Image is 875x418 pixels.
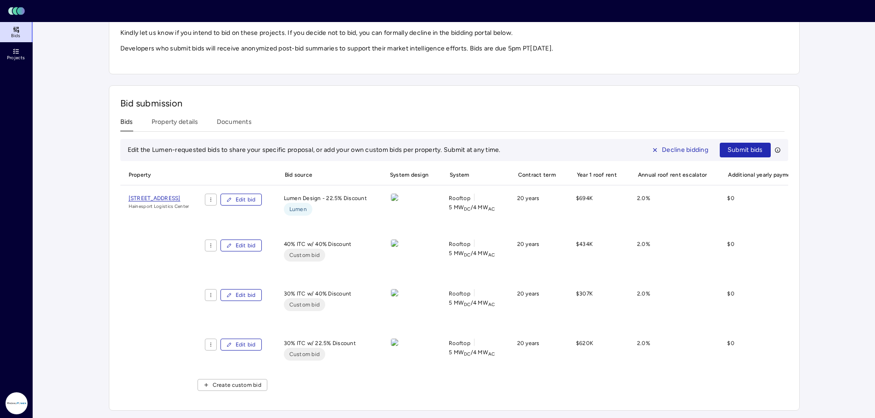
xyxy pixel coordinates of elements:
span: Edit bid [236,340,256,349]
span: Rooftop [449,240,470,249]
sub: AC [488,351,495,357]
div: $694K [569,194,622,232]
span: Bid source [277,165,374,185]
span: Rooftop [449,339,470,348]
a: [STREET_ADDRESS] [129,194,189,203]
span: Decline bidding [662,145,708,155]
div: 2.0% [630,240,713,282]
img: view [391,289,398,296]
p: Kindly let us know if you intend to bid on these projects. If you decide not to bid, you can form... [120,28,788,38]
div: 30% ITC w/ 40% Discount [277,289,374,331]
span: Create custom bid [213,380,261,390]
span: System design [382,165,434,185]
div: $0 [720,194,805,232]
img: Radial Power [6,392,28,414]
button: Edit bid [220,339,262,351]
span: System [441,165,502,185]
span: Custom bid [289,350,320,359]
sub: DC [464,252,471,258]
sub: AC [488,252,495,258]
span: 5 MW / 4 MW [449,348,495,357]
div: 40% ITC w/ 40% Discount [277,240,374,282]
span: Hainesport Logistics Center [129,203,189,210]
span: Property [120,165,190,185]
div: 2.0% [630,339,713,372]
div: $0 [720,339,805,372]
span: Custom bid [289,300,320,309]
span: 5 MW / 4 MW [449,203,495,212]
span: Rooftop [449,289,470,298]
span: Contract term [510,165,561,185]
div: 20 years [510,240,561,282]
button: Documents [217,117,252,131]
sub: AC [488,206,495,212]
button: Decline bidding [644,143,716,157]
button: Property details [152,117,198,131]
span: 5 MW / 4 MW [449,249,495,258]
span: Projects [7,55,25,61]
span: Submit bids [728,145,763,155]
span: Bid submission [120,98,183,109]
button: Edit bid [220,289,262,301]
sub: DC [464,301,471,307]
button: Bids [120,117,133,131]
div: 20 years [510,339,561,372]
span: Custom bid [289,251,320,260]
div: Lumen Design - 22.5% Discount [277,194,374,232]
img: view [391,194,398,201]
span: Year 1 roof rent [569,165,622,185]
span: [STREET_ADDRESS] [129,195,181,201]
button: Edit bid [220,194,262,206]
sub: AC [488,301,495,307]
div: $307K [569,289,622,331]
p: Developers who submit bids will receive anonymized post-bid summaries to support their market int... [120,44,788,54]
div: 20 years [510,289,561,331]
div: $0 [720,240,805,282]
div: 30% ITC w/ 22.5% Discount [277,339,374,372]
button: Submit bids [720,143,771,157]
span: Edit bid [236,290,256,300]
div: 2.0% [630,194,713,232]
sub: DC [464,351,471,357]
span: Additional yearly payments [720,165,805,185]
sub: DC [464,206,471,212]
img: view [391,240,398,247]
span: Lumen [289,205,307,214]
div: $620K [569,339,622,372]
img: view [391,339,398,346]
span: Bids [11,33,20,39]
span: Annual roof rent escalator [630,165,713,185]
span: Edit bid [236,195,256,204]
span: Edit the Lumen-requested bids to share your specific proposal, or add your own custom bids per pr... [128,146,501,154]
div: 20 years [510,194,561,232]
div: 2.0% [630,289,713,331]
div: $0 [720,289,805,331]
span: Rooftop [449,194,470,203]
span: Edit bid [236,241,256,250]
button: Create custom bid [198,379,267,391]
span: 5 MW / 4 MW [449,298,495,307]
button: Edit bid [220,240,262,251]
div: $434K [569,240,622,282]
